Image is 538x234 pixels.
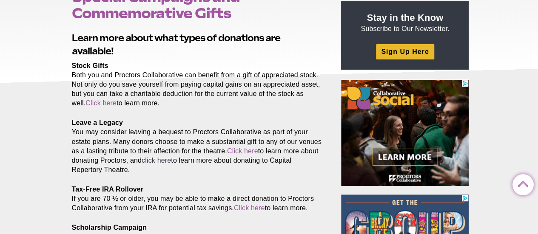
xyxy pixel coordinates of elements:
[341,80,469,186] iframe: Advertisement
[72,119,123,126] strong: Leave a Legacy
[376,44,434,59] a: Sign Up Here
[234,204,265,211] a: Click here
[72,61,322,108] p: Both you and Proctors Collaborative can benefit from a gift of appreciated stock. Not only do you...
[72,224,147,231] strong: Scholarship Campaign
[351,11,458,34] p: Subscribe to Our Newsletter.
[72,186,144,193] strong: Tax-Free IRA Rollover
[72,31,322,58] h2: Learn more about what types of donations are available!
[142,157,171,164] a: click here
[72,185,322,213] p: If you are 70 ½ or older, you may be able to make a direct donation to Proctors Collaborative fro...
[367,12,444,23] strong: Stay in the Know
[227,147,258,155] a: Click here
[72,62,108,69] strong: Stock Gifts
[512,175,529,192] a: Back to Top
[85,99,117,107] a: Click here
[72,118,322,174] p: You may consider leaving a bequest to Proctors Collaborative as part of your estate plans. Many d...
